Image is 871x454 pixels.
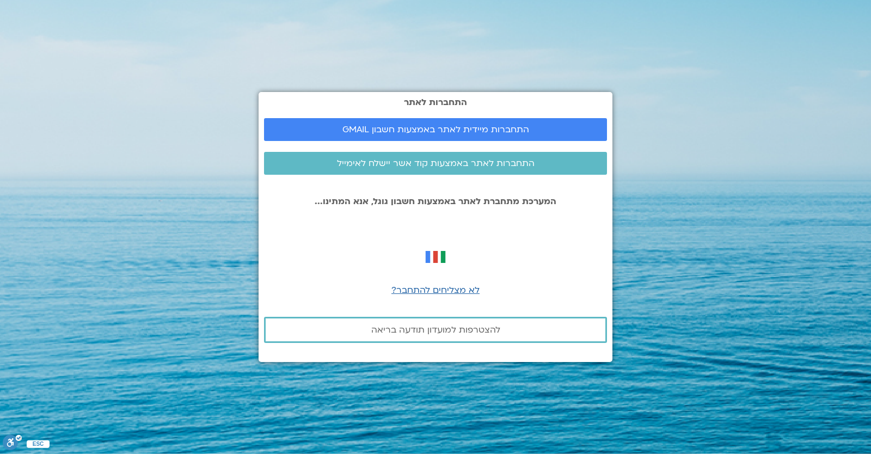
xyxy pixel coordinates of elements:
a: להצטרפות למועדון תודעה בריאה [264,317,607,343]
h2: התחברות לאתר [264,97,607,107]
a: לא מצליחים להתחבר? [391,284,480,296]
span: התחברות לאתר באמצעות קוד אשר יישלח לאימייל [337,158,535,168]
p: המערכת מתחברת לאתר באמצעות חשבון גוגל, אנא המתינו... [264,197,607,206]
a: התחברות מיידית לאתר באמצעות חשבון GMAIL [264,118,607,141]
span: התחברות מיידית לאתר באמצעות חשבון GMAIL [342,125,529,134]
a: התחברות לאתר באמצעות קוד אשר יישלח לאימייל [264,152,607,175]
span: להצטרפות למועדון תודעה בריאה [371,325,500,335]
